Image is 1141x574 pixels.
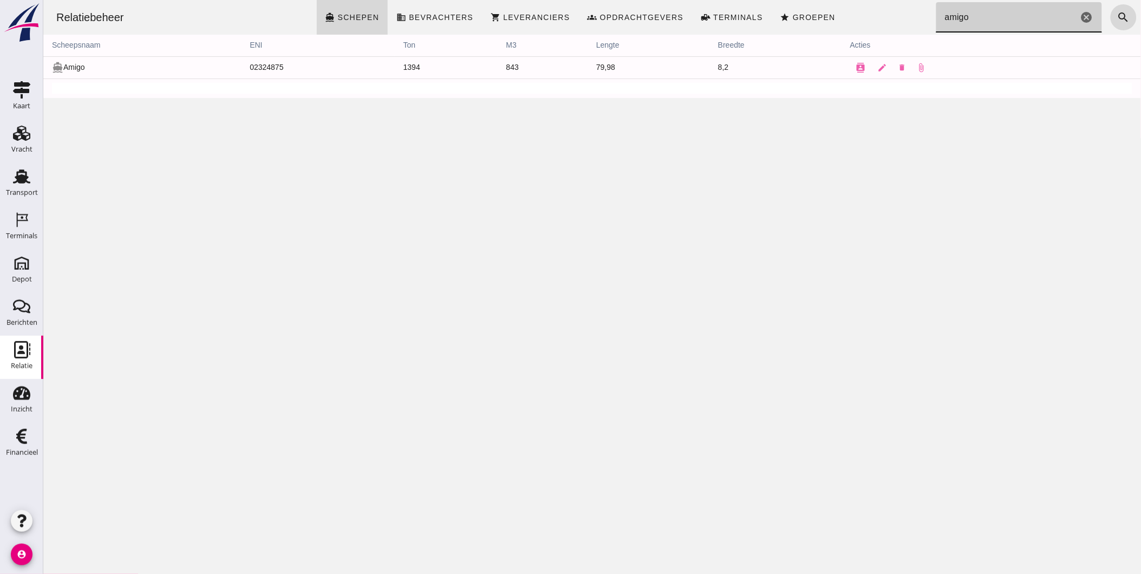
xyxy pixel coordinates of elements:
[666,35,798,56] th: breedte
[749,13,792,22] span: Groepen
[657,12,667,22] i: front_loader
[544,35,666,56] th: lengte
[11,362,32,369] div: Relatie
[1074,11,1087,24] i: search
[11,406,32,413] div: Inzicht
[11,146,32,153] div: Vracht
[4,10,89,25] div: Relatiebeheer
[6,189,38,196] div: Transport
[1037,11,1050,24] i: Wis Zoeken...
[737,12,747,22] i: star
[6,232,37,239] div: Terminals
[351,56,454,79] td: 1394
[873,63,883,73] i: attach_file
[556,13,641,22] span: Opdrachtgevers
[669,13,720,22] span: Terminals
[198,35,351,56] th: ENI
[855,63,863,71] i: delete
[6,319,37,326] div: Berichten
[798,35,1098,56] th: acties
[11,544,32,565] i: account_circle
[351,35,454,56] th: ton
[454,35,544,56] th: m3
[834,63,844,73] i: edit
[282,12,292,22] i: directions_boat
[544,56,666,79] td: 79,98
[454,56,544,79] td: 843
[2,3,41,43] img: logo-small.a267ee39.svg
[813,63,823,73] i: contacts
[459,13,526,22] span: Leveranciers
[9,62,20,73] i: directions_boat
[198,56,351,79] td: 02324875
[12,276,32,283] div: Depot
[6,449,38,456] div: Financieel
[353,12,363,22] i: business
[365,13,430,22] span: Bevrachters
[13,102,30,109] div: Kaart
[544,12,554,22] i: groups
[447,12,457,22] i: shopping_cart
[666,56,798,79] td: 8,2
[294,13,336,22] span: Schepen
